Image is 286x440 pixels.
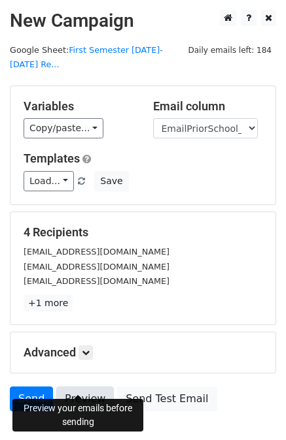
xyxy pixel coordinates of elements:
[24,225,262,240] h5: 4 Recipients
[56,386,114,411] a: Preview
[24,276,170,286] small: [EMAIL_ADDRESS][DOMAIN_NAME]
[12,399,143,432] div: Preview your emails before sending
[117,386,217,411] a: Send Test Email
[10,386,53,411] a: Send
[10,45,163,70] small: Google Sheet:
[94,171,128,191] button: Save
[24,262,170,272] small: [EMAIL_ADDRESS][DOMAIN_NAME]
[24,247,170,257] small: [EMAIL_ADDRESS][DOMAIN_NAME]
[24,171,74,191] a: Load...
[153,99,263,114] h5: Email column
[221,377,286,440] iframe: Chat Widget
[183,45,276,55] a: Daily emails left: 184
[24,345,262,360] h5: Advanced
[24,99,134,114] h5: Variables
[10,45,163,70] a: First Semester [DATE]-[DATE] Re...
[24,151,80,165] a: Templates
[24,118,103,138] a: Copy/paste...
[24,295,73,311] a: +1 more
[10,10,276,32] h2: New Campaign
[183,43,276,57] span: Daily emails left: 184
